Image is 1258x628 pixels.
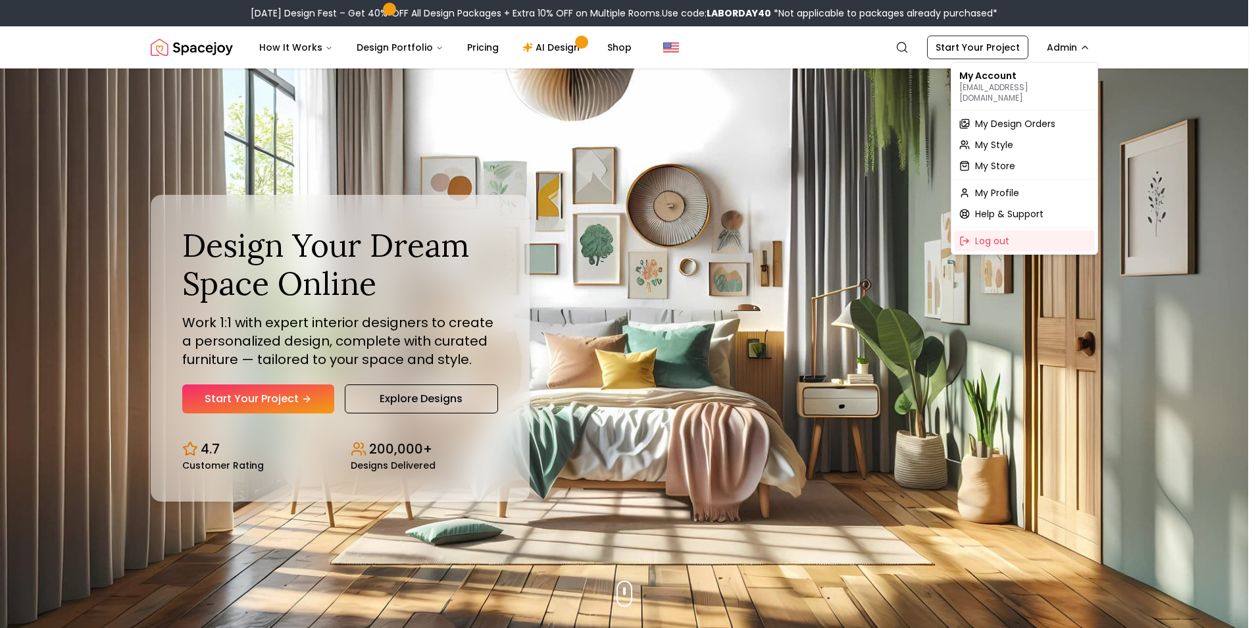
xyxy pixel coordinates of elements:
[954,182,1095,203] a: My Profile
[954,134,1095,155] a: My Style
[959,82,1090,103] p: [EMAIL_ADDRESS][DOMAIN_NAME]
[975,234,1009,248] span: Log out
[975,138,1013,151] span: My Style
[951,62,1098,255] div: Admin
[954,65,1095,107] div: My Account
[954,203,1095,224] a: Help & Support
[975,159,1015,172] span: My Store
[975,117,1055,130] span: My Design Orders
[954,155,1095,176] a: My Store
[975,186,1019,199] span: My Profile
[954,113,1095,134] a: My Design Orders
[975,207,1044,221] span: Help & Support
